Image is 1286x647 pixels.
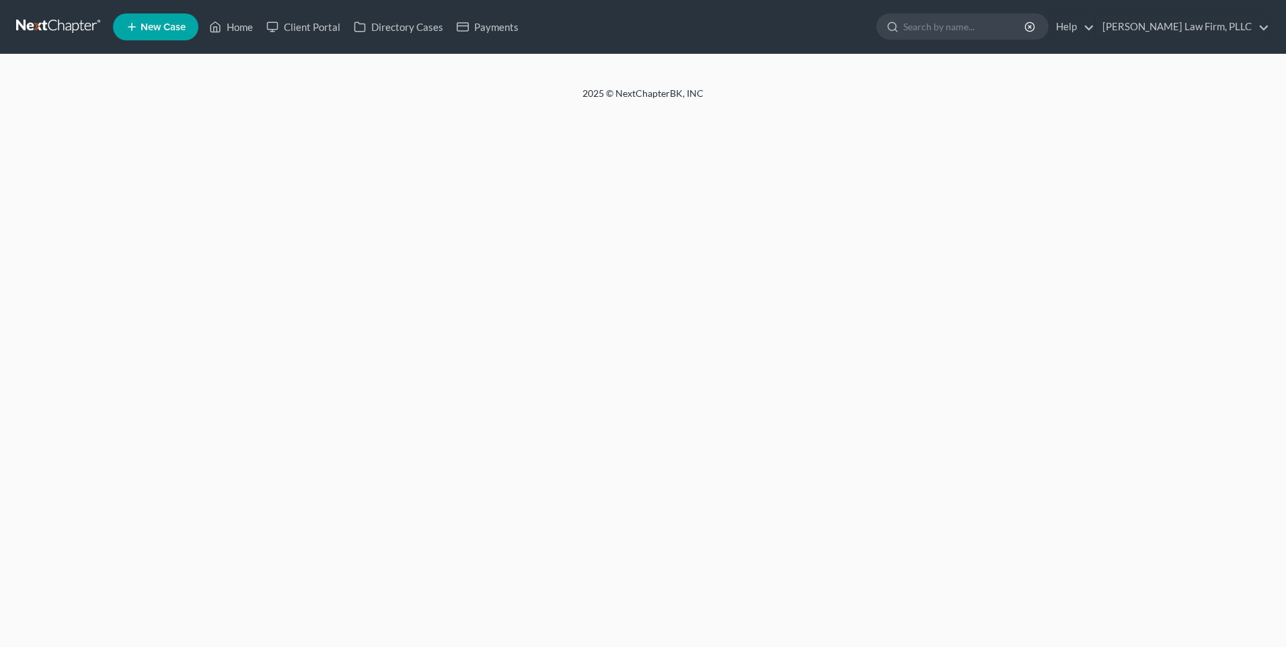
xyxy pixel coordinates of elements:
a: Payments [450,15,525,39]
a: Client Portal [260,15,347,39]
a: [PERSON_NAME] Law Firm, PLLC [1096,15,1269,39]
a: Directory Cases [347,15,450,39]
a: Home [202,15,260,39]
div: 2025 © NextChapterBK, INC [260,87,1026,111]
input: Search by name... [903,14,1026,39]
a: Help [1049,15,1094,39]
span: New Case [141,22,186,32]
